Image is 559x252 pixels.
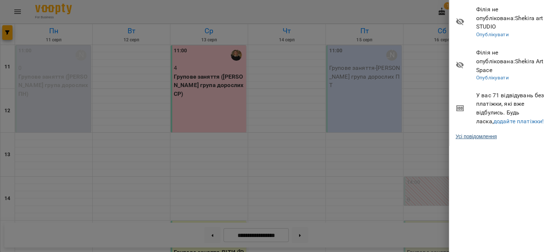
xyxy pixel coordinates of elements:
a: Усі повідомлення [456,133,497,140]
a: додайте платіжки! [493,118,544,125]
span: Філія не опублікована : Shekira art STUDIO [476,5,554,31]
span: У вас 71 відвідувань без платіжки, які вже відбулись. Будь ласка, [476,91,554,125]
a: Опублікувати [476,31,509,37]
span: Філія не опублікована : Shekira Art Space [476,48,554,74]
a: Опублікувати [476,75,509,80]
